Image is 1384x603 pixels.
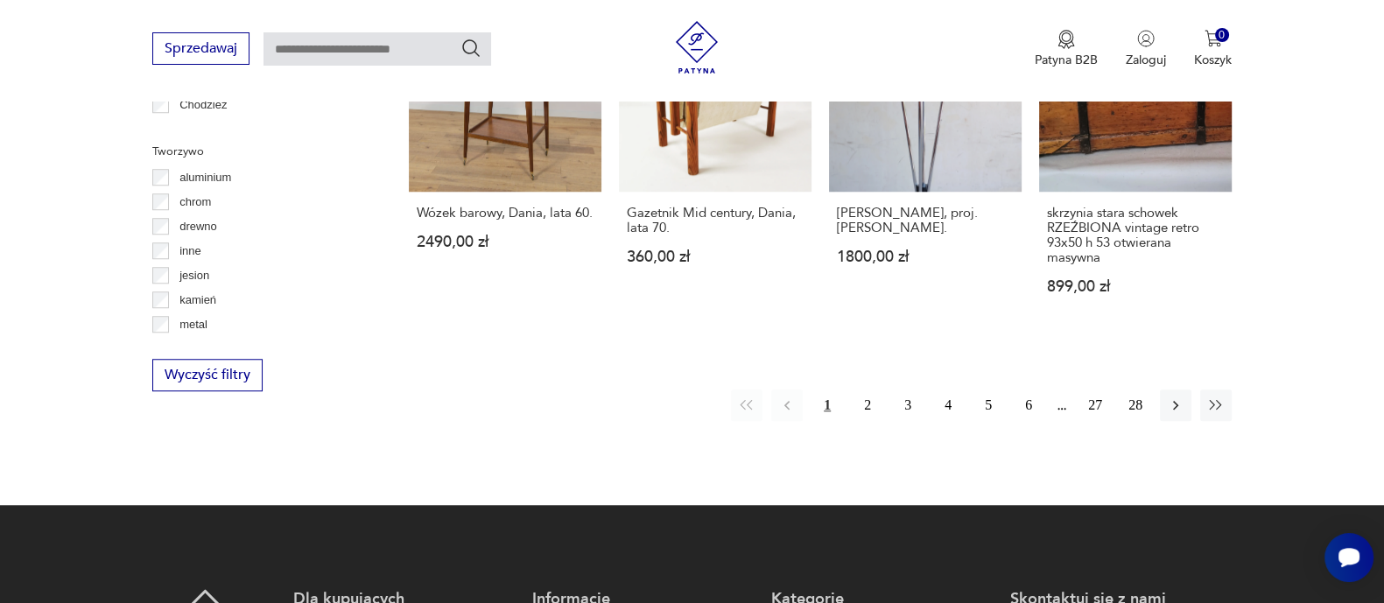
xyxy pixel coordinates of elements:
[460,38,481,59] button: Szukaj
[1035,30,1098,68] button: Patyna B2B
[1035,30,1098,68] a: Ikona medaluPatyna B2B
[179,95,227,115] p: Chodzież
[1324,533,1373,582] iframe: Smartsupp widget button
[1120,389,1151,421] button: 28
[892,389,924,421] button: 3
[837,249,1014,264] p: 1800,00 zł
[671,21,723,74] img: Patyna - sklep z meblami i dekoracjami vintage
[1035,52,1098,68] p: Patyna B2B
[1205,30,1222,47] img: Ikona koszyka
[932,389,964,421] button: 4
[1126,52,1166,68] p: Zaloguj
[627,249,804,264] p: 360,00 zł
[973,389,1004,421] button: 5
[179,242,201,261] p: inne
[1215,28,1230,43] div: 0
[179,168,231,187] p: aluminium
[179,193,211,212] p: chrom
[152,142,367,161] p: Tworzywo
[811,389,843,421] button: 1
[852,389,883,421] button: 2
[1057,30,1075,49] img: Ikona medalu
[152,32,249,65] button: Sprzedawaj
[1047,206,1224,265] h3: skrzynia stara schowek RZEŹBIONA vintage retro 93x50 h 53 otwierana masywna
[1194,52,1232,68] p: Koszyk
[1079,389,1111,421] button: 27
[152,359,263,391] button: Wyczyść filtry
[627,206,804,235] h3: Gazetnik Mid century, Dania, lata 70.
[1013,389,1044,421] button: 6
[1047,279,1224,294] p: 899,00 zł
[179,340,232,359] p: palisander
[1194,30,1232,68] button: 0Koszyk
[1137,30,1155,47] img: Ikonka użytkownika
[837,206,1014,235] h3: [PERSON_NAME], proj. [PERSON_NAME].
[179,217,217,236] p: drewno
[179,291,216,310] p: kamień
[417,235,594,249] p: 2490,00 zł
[1126,30,1166,68] button: Zaloguj
[179,120,223,139] p: Ćmielów
[152,44,249,56] a: Sprzedawaj
[179,315,207,334] p: metal
[179,266,209,285] p: jesion
[417,206,594,221] h3: Wózek barowy, Dania, lata 60.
